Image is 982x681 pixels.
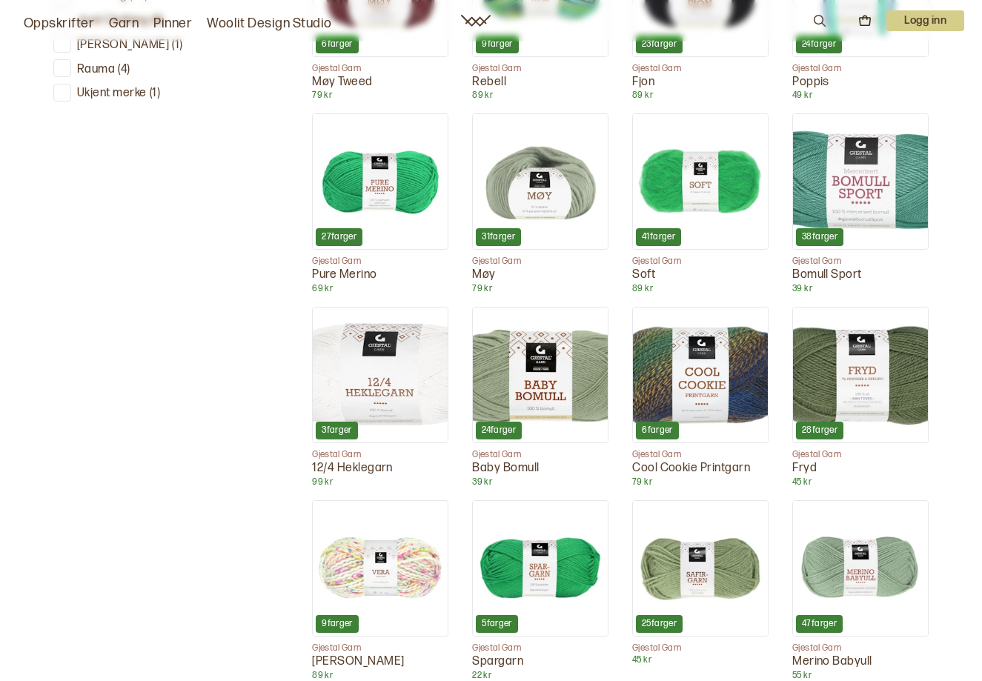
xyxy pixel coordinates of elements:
p: Gjestal Garn [472,449,608,461]
p: Gjestal Garn [632,449,769,461]
p: 24 farger [802,39,836,50]
p: [PERSON_NAME] [77,38,169,53]
a: Baby Bomull24fargerGjestal GarnBaby Bomull39 kr [472,307,608,488]
p: Logg inn [886,10,964,31]
img: Vera [313,501,448,636]
button: User dropdown [886,10,964,31]
a: Pinner [153,13,192,34]
p: Gjestal Garn [472,256,608,268]
p: Pure Merino [312,268,448,283]
p: 39 kr [472,476,608,488]
p: 3 farger [322,425,352,436]
p: Møy Tweed [312,75,448,90]
p: 79 kr [632,476,769,488]
p: Gjestal Garn [312,449,448,461]
p: Gjestal Garn [632,642,769,654]
p: [PERSON_NAME] [312,654,448,670]
p: 45 kr [632,654,769,666]
p: ( 1 ) [172,38,182,53]
p: Fjon [632,75,769,90]
img: Bomull Sport [793,114,928,249]
p: Møy [472,268,608,283]
a: Oppskrifter [24,13,94,34]
img: Møy [473,114,608,249]
p: Gjestal Garn [792,256,929,268]
p: Gjestal Garn [472,63,608,75]
p: Merino Babyull [792,654,929,670]
p: 9 farger [482,39,513,50]
p: Poppis [792,75,929,90]
p: 28 farger [802,425,837,436]
p: 39 kr [792,283,929,295]
a: Soft41fargerGjestal GarnSoft89 kr [632,113,769,295]
img: Baby Bomull [473,308,608,442]
p: 12/4 Heklegarn [312,461,448,476]
p: Gjestal Garn [792,449,929,461]
p: Spargarn [472,654,608,670]
p: 24 farger [482,425,516,436]
p: 31 farger [482,231,515,243]
img: Merino Babyull [793,501,928,636]
p: 89 kr [632,90,769,102]
p: Rebell [472,75,608,90]
p: 89 kr [472,90,608,102]
p: ( 1 ) [150,86,160,102]
p: Fryd [792,461,929,476]
p: 99 kr [312,476,448,488]
img: Fryd [793,308,928,442]
img: Spargarn [473,501,608,636]
a: Møy31fargerGjestal GarnMøy79 kr [472,113,608,295]
a: Woolit Design Studio [207,13,332,34]
p: 25 farger [642,618,677,630]
a: 25fargerGjestal Garn45 kr [632,500,769,666]
p: 6 farger [322,39,353,50]
p: 9 farger [322,618,353,630]
p: Gjestal Garn [792,642,929,654]
p: 41 farger [642,231,675,243]
p: 69 kr [312,283,448,295]
p: 49 kr [792,90,929,102]
p: Gjestal Garn [312,256,448,268]
p: Ukjent merke [77,86,147,102]
p: 45 kr [792,476,929,488]
p: Gjestal Garn [632,256,769,268]
p: Bomull Sport [792,268,929,283]
p: Cool Cookie Printgarn [632,461,769,476]
img: 12/4 Heklegarn [313,308,448,442]
p: Soft [632,268,769,283]
p: Baby Bomull [472,461,608,476]
a: Bomull Sport38fargerGjestal GarnBomull Sport39 kr [792,113,929,295]
img: Soft [633,114,768,249]
p: Rauma [77,62,115,78]
p: Gjestal Garn [792,63,929,75]
a: Fryd28fargerGjestal GarnFryd45 kr [792,307,929,488]
a: Woolit [461,15,491,27]
p: Gjestal Garn [312,642,448,654]
p: 79 kr [312,90,448,102]
p: 89 kr [632,283,769,295]
a: Pure Merino27fargerGjestal GarnPure Merino69 kr [312,113,448,295]
img: Cool Cookie Printgarn [633,308,768,442]
p: 27 farger [322,231,356,243]
p: 47 farger [802,618,837,630]
p: ( 4 ) [118,62,130,78]
p: 38 farger [802,231,837,243]
p: 23 farger [642,39,677,50]
a: 12/4 Heklegarn3fargerGjestal Garn12/4 Heklegarn99 kr [312,307,448,488]
p: 5 farger [482,618,512,630]
img: Pure Merino [313,114,448,249]
a: Cool Cookie Printgarn6fargerGjestal GarnCool Cookie Printgarn79 kr [632,307,769,488]
p: Gjestal Garn [472,642,608,654]
a: Garn [109,13,139,34]
p: Gjestal Garn [632,63,769,75]
p: 79 kr [472,283,608,295]
p: 6 farger [642,425,673,436]
p: Gjestal Garn [312,63,448,75]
